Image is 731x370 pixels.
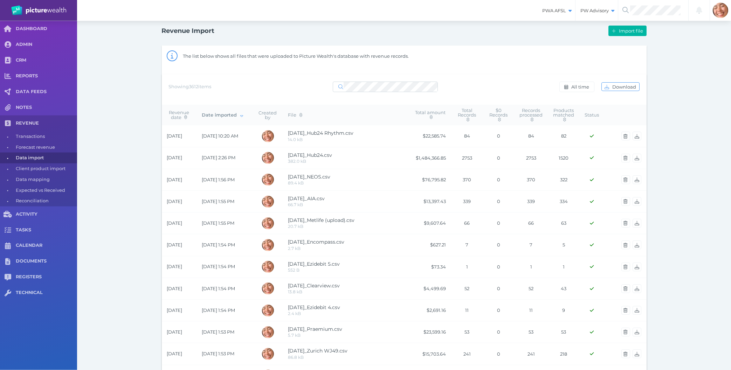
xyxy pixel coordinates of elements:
[262,261,274,273] img: Sabrina Mena
[621,240,630,249] button: Delete import
[633,263,641,271] button: Download import
[515,256,548,278] td: 1
[633,240,641,249] button: Download import
[515,343,548,365] td: 241
[262,217,274,229] img: Sabrina Mena
[520,107,543,122] span: Records processed
[633,284,641,293] button: Download import
[633,175,641,184] button: Download import
[202,112,243,118] span: Date imported
[515,125,548,147] td: 84
[483,234,515,256] td: 0
[288,159,306,164] span: 382.0 kB
[288,224,304,229] span: 20.7 kB
[633,197,641,206] button: Download import
[262,348,274,360] img: Sabrina Mena
[409,212,451,234] td: $9,607.64
[167,198,182,204] span: [DATE]
[288,195,325,202] span: [DATE]_AIA.csv
[451,147,483,169] td: 2753
[575,8,618,14] span: PW Advisory
[16,131,75,142] span: Transactions
[16,196,75,207] span: Reconciliation
[409,256,451,278] td: $73.34
[451,278,483,299] td: 52
[621,263,630,271] button: Delete import
[409,343,451,365] td: $15,703.64
[167,242,182,247] span: [DATE]
[409,190,451,212] td: $13,397.43
[451,256,483,278] td: 1
[483,299,515,321] td: 0
[16,259,77,265] span: DOCUMENTS
[621,306,630,315] button: Delete import
[288,246,301,251] span: 2.7 kB
[409,278,451,299] td: $4,499.69
[490,107,508,122] span: $0 Records
[288,282,340,289] span: [DATE]_Clearview.csv
[11,6,66,15] img: PW
[262,305,274,316] img: Sabrina Mena
[288,304,340,310] span: [DATE]_Ezidebit 4.csv
[515,147,548,169] td: 2753
[16,163,75,174] span: Client product import
[515,278,548,299] td: 52
[548,190,580,212] td: 334
[570,84,592,90] span: All time
[288,152,332,158] span: [DATE]_Hub24.csv
[483,147,515,169] td: 0
[409,299,451,321] td: $2,691.16
[169,84,212,89] span: Showing 3612 items
[621,197,630,206] button: Delete import
[202,155,236,160] span: [DATE] 2:26 PM
[288,326,343,332] span: [DATE]_Praemium.csv
[458,107,476,122] span: Total Records
[167,220,182,226] span: [DATE]
[483,190,515,212] td: 0
[451,343,483,365] td: 241
[548,169,580,190] td: 322
[621,284,630,293] button: Delete import
[167,351,182,356] span: [DATE]
[633,306,641,315] button: Download import
[621,328,630,336] button: Delete import
[202,264,235,269] span: [DATE] 1:54 PM
[16,290,77,296] span: TECHNICAL
[16,57,77,63] span: CRM
[262,326,274,338] img: Sabrina Mena
[483,256,515,278] td: 0
[548,147,580,169] td: 1520
[288,180,304,186] span: 89.4 kB
[16,142,75,153] span: Forecast revenue
[621,132,630,140] button: Delete import
[633,349,641,358] button: Download import
[483,125,515,147] td: 0
[16,73,77,79] span: REPORTS
[162,27,215,35] h1: Revenue Import
[483,212,515,234] td: 0
[16,153,75,163] span: Data import
[202,307,235,313] span: [DATE] 1:54 PM
[548,212,580,234] td: 63
[167,155,182,160] span: [DATE]
[167,307,182,313] span: [DATE]
[633,219,641,228] button: Download import
[537,8,575,14] span: PWA AFSL
[16,211,77,217] span: ACTIVITY
[202,220,235,226] span: [DATE] 1:55 PM
[167,329,182,335] span: [DATE]
[515,212,548,234] td: 66
[451,212,483,234] td: 66
[288,217,355,223] span: [DATE]_Metlife (upload).csv
[202,133,239,139] span: [DATE] 10:20 AM
[515,299,548,321] td: 11
[288,174,331,180] span: [DATE]_NEOS.csv
[515,169,548,190] td: 370
[483,278,515,299] td: 0
[451,234,483,256] td: 7
[262,282,274,294] img: Sabrina Mena
[202,329,235,335] span: [DATE] 1:53 PM
[559,82,594,92] button: All time
[608,26,646,36] button: Import file
[633,328,641,336] button: Download import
